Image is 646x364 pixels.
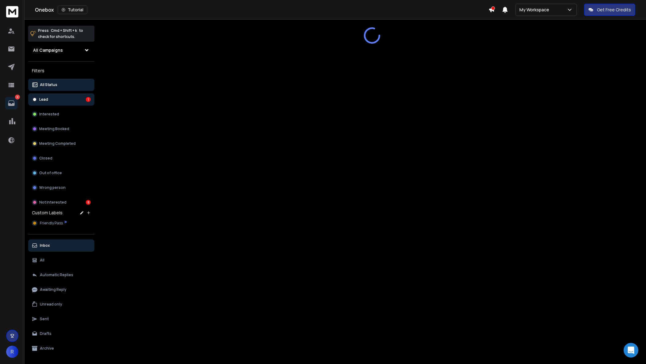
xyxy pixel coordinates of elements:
[5,97,17,109] a: 9
[28,239,94,252] button: Inbox
[28,167,94,179] button: Out of office
[28,137,94,150] button: Meeting Completed
[584,4,635,16] button: Get Free Credits
[39,156,52,161] p: Closed
[58,6,87,14] button: Tutorial
[28,269,94,281] button: Automatic Replies
[28,196,94,208] button: Not Interested8
[50,27,78,34] span: Cmd + Shift + k
[39,112,59,117] p: Interested
[519,7,552,13] p: My Workspace
[39,141,76,146] p: Meeting Completed
[28,283,94,296] button: Awaiting Reply
[40,287,66,292] p: Awaiting Reply
[15,95,20,99] p: 9
[39,171,62,175] p: Out of office
[39,97,48,102] p: Lead
[28,342,94,355] button: Archive
[28,328,94,340] button: Drafts
[28,123,94,135] button: Meeting Booked
[35,6,488,14] div: Onebox
[6,346,18,358] button: R
[28,44,94,56] button: All Campaigns
[28,108,94,120] button: Interested
[28,66,94,75] h3: Filters
[597,7,631,13] p: Get Free Credits
[28,152,94,164] button: Closed
[624,343,638,358] div: Open Intercom Messenger
[28,298,94,310] button: Unread only
[40,258,44,263] p: All
[40,302,62,307] p: Unread only
[86,200,91,205] div: 8
[28,79,94,91] button: All Status
[40,243,50,248] p: Inbox
[40,331,51,336] p: Drafts
[39,200,66,205] p: Not Interested
[28,217,94,229] button: Friendly Pass
[38,28,83,40] p: Press to check for shortcuts.
[86,97,91,102] div: 1
[28,182,94,194] button: Wrong person
[32,210,63,216] h3: Custom Labels
[40,221,63,226] span: Friendly Pass
[40,346,54,351] p: Archive
[28,254,94,266] button: All
[39,126,69,131] p: Meeting Booked
[28,93,94,106] button: Lead1
[28,313,94,325] button: Sent
[40,272,73,277] p: Automatic Replies
[39,185,66,190] p: Wrong person
[33,47,63,53] h1: All Campaigns
[40,82,57,87] p: All Status
[40,317,49,321] p: Sent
